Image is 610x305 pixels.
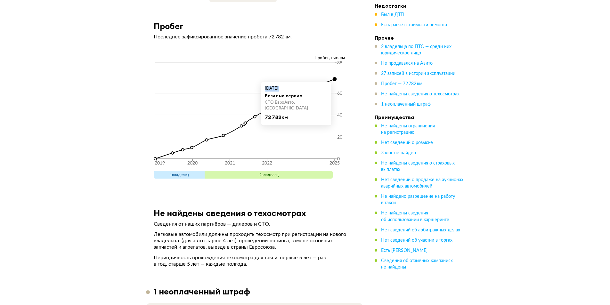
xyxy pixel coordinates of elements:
tspan: 2022 [262,161,272,165]
span: 2 владелец [259,173,279,177]
p: Периодичность прохождения техосмотра для такси: первые 5 лет — раз в год, старше 5 лет — каждые п... [154,254,355,267]
span: Есть расчёт стоимости ремонта [381,23,447,27]
tspan: 88 [337,61,342,65]
h4: Недостатки [375,3,464,9]
p: Легковые автомобили должны проходить техосмотр при регистрации на нового владельца (для авто стар... [154,231,355,250]
span: Залог не найден [381,151,416,155]
tspan: 2020 [187,161,198,165]
span: 1 владелец [170,173,189,177]
span: 2 владельца по ПТС — среди них юридическое лицо [381,44,451,55]
span: Не продавался на Авито [381,61,433,66]
h4: Преимущества [375,114,464,120]
p: Последнее зафиксированное значение пробега 72 782 км. [154,34,355,40]
p: Сведения от наших партнёров — дилеров и СТО. [154,221,355,227]
tspan: 2019 [154,161,165,165]
h4: Прочее [375,35,464,41]
span: Не найдено разрешение на работу в такси [381,194,455,205]
span: Есть [PERSON_NAME] [381,248,427,253]
h3: Пробег [154,21,183,31]
span: Нет сведений об арбитражных делах [381,228,460,232]
tspan: 2021 [224,161,235,165]
span: 1 неоплаченный штраф [381,102,431,107]
div: Пробег, тыс. км [154,55,355,61]
tspan: 0 [337,157,340,161]
h3: Не найдены сведения о техосмотрах [154,208,306,218]
span: Не найдены сведения о техосмотрах [381,92,460,96]
span: Сведения об отзывных кампаниях не найдены [381,258,453,269]
span: Нет сведений о продаже на аукционах аварийных автомобилей [381,178,463,189]
tspan: 40 [337,113,342,118]
span: Нет сведений об участии в торгах [381,238,452,242]
h3: 1 неоплаченный штраф [154,286,250,296]
span: Не найдены сведения о страховых выплатах [381,161,455,172]
span: Нет сведений о розыске [381,140,433,145]
span: Не найдены сведения об использовании в каршеринге [381,211,449,222]
tspan: 60 [337,91,342,96]
tspan: 2025 [329,161,340,165]
span: Не найдены ограничения на регистрацию [381,124,435,135]
tspan: 20 [337,135,342,140]
span: Был в ДТП [381,12,404,17]
span: 27 записей в истории эксплуатации [381,71,455,76]
span: Пробег — 72 782 км [381,82,422,86]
